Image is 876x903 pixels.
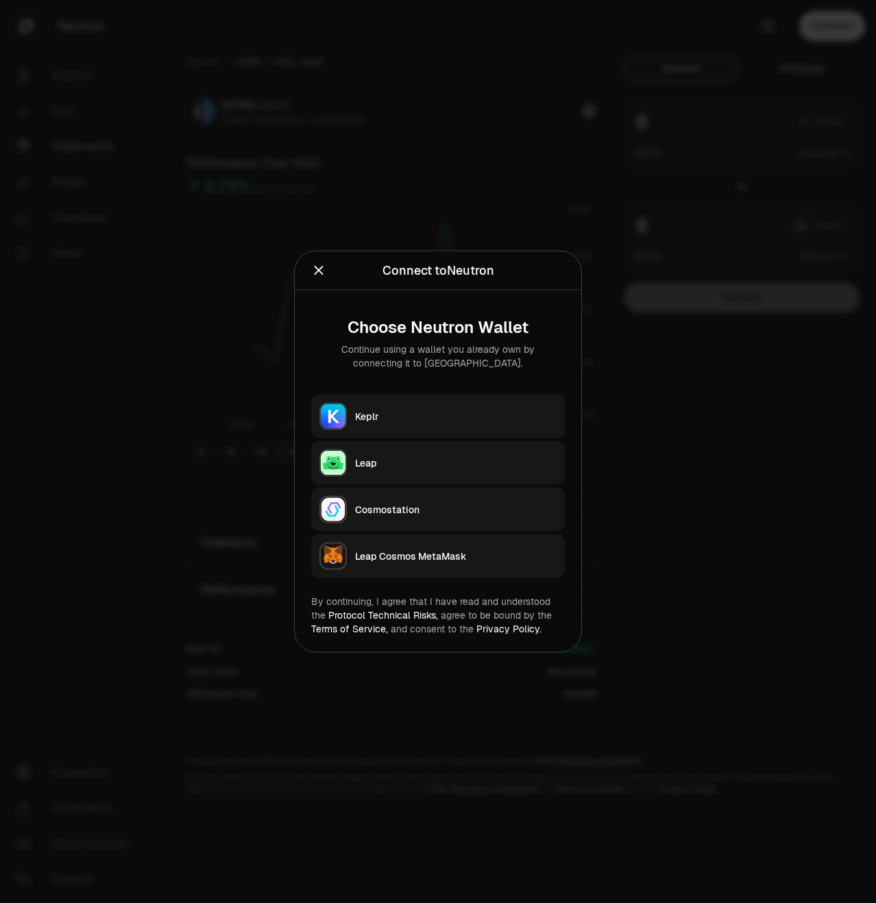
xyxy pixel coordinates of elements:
[328,609,438,621] a: Protocol Technical Risks,
[476,623,542,635] a: Privacy Policy.
[355,503,557,517] div: Cosmostation
[311,488,565,532] button: CosmostationCosmostation
[321,544,345,569] img: Leap Cosmos MetaMask
[311,534,565,578] button: Leap Cosmos MetaMaskLeap Cosmos MetaMask
[322,343,554,370] div: Continue using a wallet you already own by connecting it to [GEOGRAPHIC_DATA].
[311,595,565,636] div: By continuing, I agree that I have read and understood the agree to be bound by the and consent t...
[321,497,345,522] img: Cosmostation
[311,261,326,280] button: Close
[311,395,565,438] button: KeplrKeplr
[355,410,557,423] div: Keplr
[321,451,345,475] img: Leap
[355,549,557,563] div: Leap Cosmos MetaMask
[355,456,557,470] div: Leap
[311,623,388,635] a: Terms of Service,
[322,318,554,337] div: Choose Neutron Wallet
[382,261,494,280] div: Connect to Neutron
[321,404,345,429] img: Keplr
[311,441,565,485] button: LeapLeap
